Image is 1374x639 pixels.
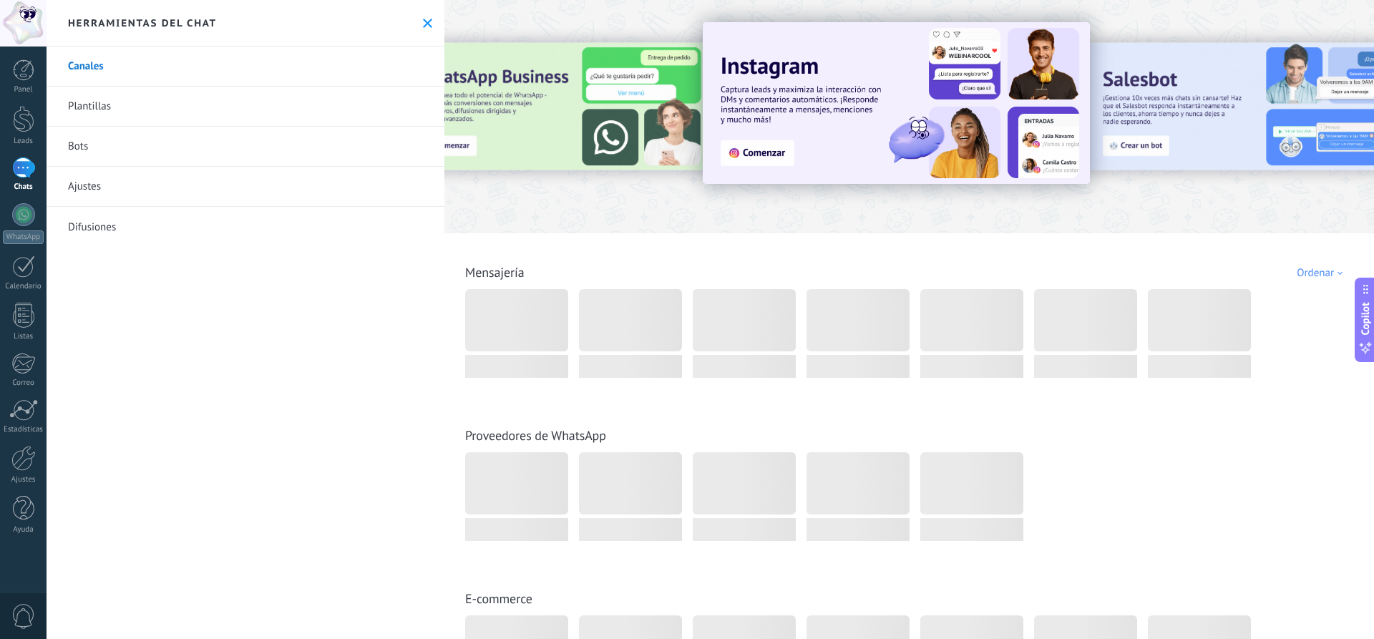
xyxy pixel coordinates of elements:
div: Correo [3,379,44,388]
div: Panel [3,85,44,94]
a: Bots [47,127,444,167]
div: Ajustes [3,475,44,484]
div: Listas [3,332,44,341]
div: WhatsApp [3,230,44,244]
a: E-commerce [465,590,532,607]
span: Copilot [1358,302,1373,335]
img: Slide 1 [703,22,1090,184]
a: Plantillas [47,87,444,127]
a: Difusiones [47,207,444,247]
div: Calendario [3,282,44,291]
div: Leads [3,137,44,146]
h2: Herramientas del chat [68,16,217,29]
a: Proveedores de WhatsApp [465,427,606,444]
a: Ajustes [47,167,444,207]
div: Ordenar [1297,266,1348,280]
img: Slide 3 [404,43,709,170]
div: Chats [3,182,44,192]
div: Ayuda [3,525,44,535]
div: Estadísticas [3,425,44,434]
a: Canales [47,47,444,87]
